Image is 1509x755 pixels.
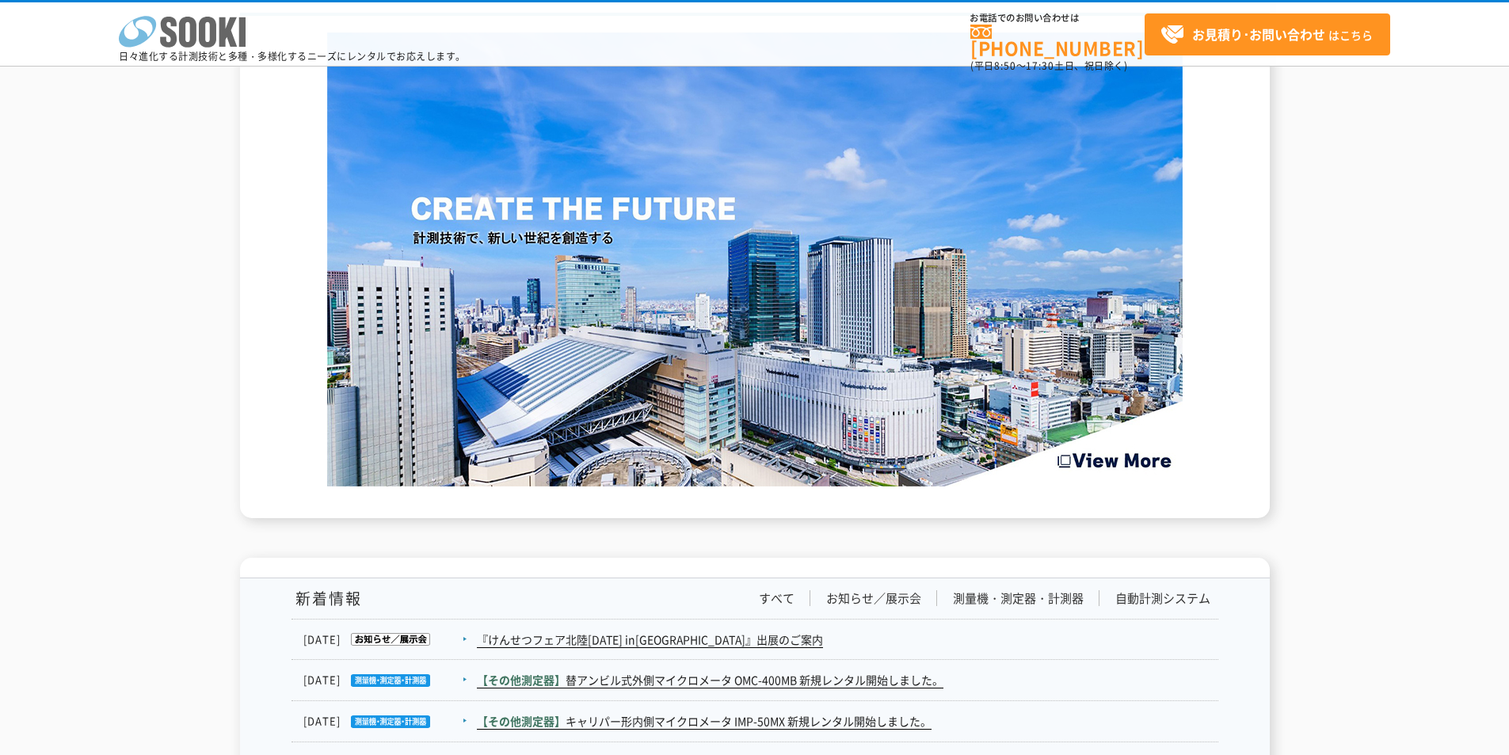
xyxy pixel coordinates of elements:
[970,25,1145,57] a: [PHONE_NUMBER]
[327,470,1183,485] a: Create the Future
[1115,590,1210,607] a: 自動計測システム
[1026,59,1054,73] span: 17:30
[303,713,475,730] dt: [DATE]
[826,590,921,607] a: お知らせ／展示会
[477,631,823,648] a: 『けんせつフェア北陸[DATE] in[GEOGRAPHIC_DATA]』出展のご案内
[477,713,566,729] span: 【その他測定器】
[341,633,430,646] img: お知らせ／展示会
[303,631,475,648] dt: [DATE]
[953,590,1084,607] a: 測量機・測定器・計測器
[970,13,1145,23] span: お電話でのお問い合わせは
[477,672,943,688] a: 【その他測定器】替アンビル式外側マイクロメータ OMC-400MB 新規レンタル開始しました。
[477,713,932,730] a: 【その他測定器】キャリパー形内側マイクロメータ IMP-50MX 新規レンタル開始しました。
[994,59,1016,73] span: 8:50
[119,51,466,61] p: 日々進化する計測技術と多種・多様化するニーズにレンタルでお応えします。
[292,590,362,607] h1: 新着情報
[327,32,1183,486] img: Create the Future
[341,674,430,687] img: 測量機・測定器・計測器
[1160,23,1373,47] span: はこちら
[303,672,475,688] dt: [DATE]
[1192,25,1325,44] strong: お見積り･お問い合わせ
[970,59,1127,73] span: (平日 ～ 土日、祝日除く)
[1145,13,1390,55] a: お見積り･お問い合わせはこちら
[477,672,566,688] span: 【その他測定器】
[759,590,795,607] a: すべて
[341,715,430,728] img: 測量機・測定器・計測器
